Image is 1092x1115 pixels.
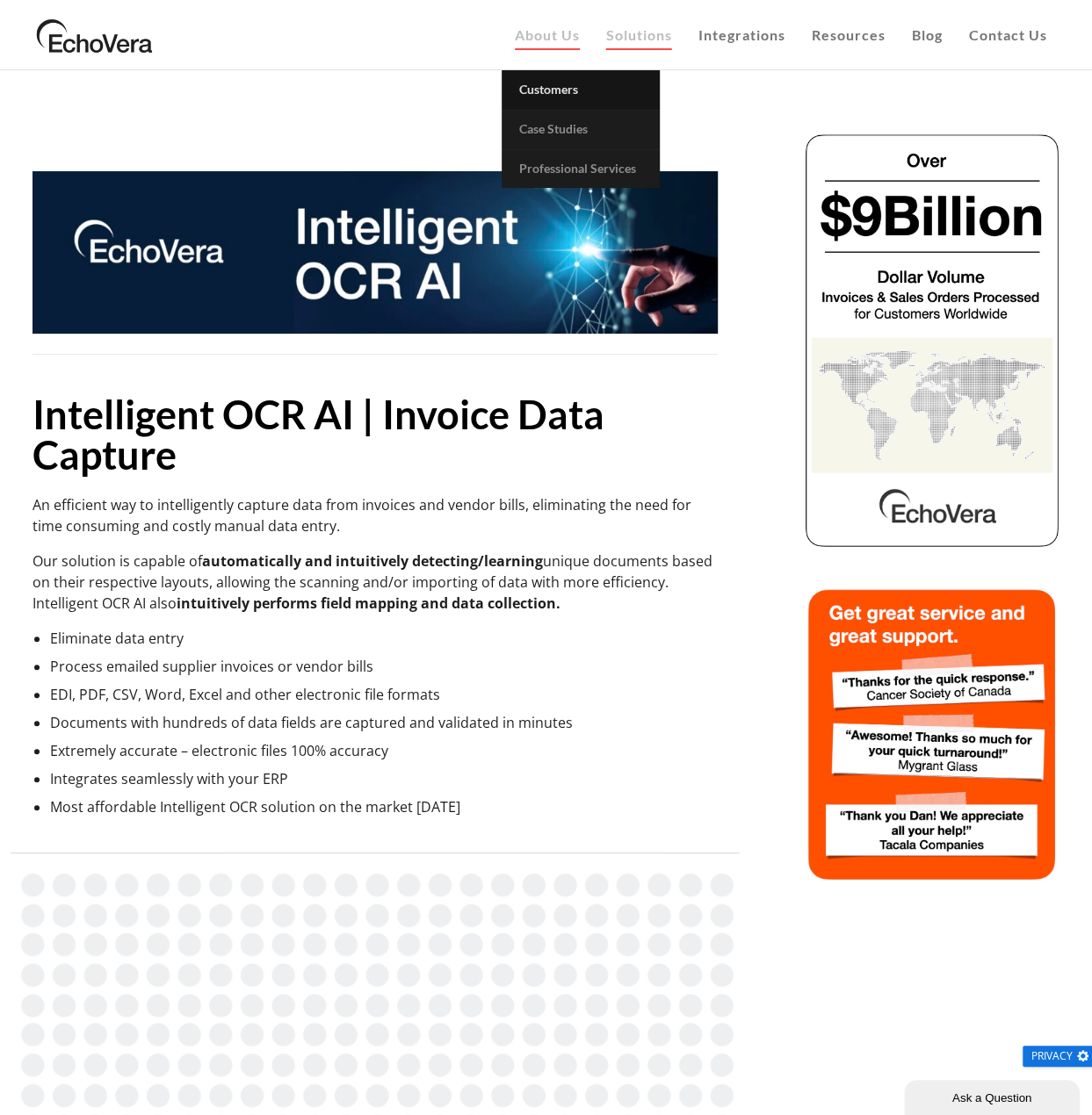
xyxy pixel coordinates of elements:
span: Customers [519,82,578,97]
span: Professional Services [519,161,636,176]
li: Process emailed supplier invoices or vendor bills [50,656,718,677]
img: Intelligent OCR AI [33,171,718,334]
li: Extremely accurate – electronic files 100% accuracy [50,740,718,761]
li: Eliminate data entry [50,628,718,649]
span: Contact Us [969,26,1047,43]
span: Resources [812,26,886,43]
span: Integrations [698,26,785,43]
a: Professional Services [502,149,660,189]
strong: automatically and intuitively detecting/learning [202,551,543,571]
img: gear.png [1075,1048,1090,1063]
iframe: chat widget [904,1076,1083,1115]
img: EchoVera [33,13,157,57]
p: Our solution is capable of unique documents based on their respective layouts, allowing the scann... [33,550,718,614]
li: EDI, PDF, CSV, Word, Excel and other electronic file formats [50,684,718,705]
strong: Intelligent OCR AI | Invoice Data Capture [33,391,604,478]
span: Blog [912,26,943,43]
a: Customers [502,70,660,110]
span: About Us [515,26,580,43]
li: Integrates seamlessly with your ERP [50,768,718,789]
strong: intuitively performs field mapping and data collection. [177,593,560,613]
span: Case Studies [519,121,588,136]
li: Documents with hundreds of data fields are captured and validated in minutes [50,712,718,733]
p: An efficient way to intelligently capture data from invoices and vendor bills, eliminating the ne... [33,494,718,536]
span: Privacy [1031,1051,1073,1061]
li: Most affordable Intelligent OCR solution on the market [DATE] [50,796,718,817]
img: echovera dollar volume [803,132,1060,549]
span: Solutions [606,26,672,43]
img: echovera intelligent ocr sales order automation [803,584,1060,884]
